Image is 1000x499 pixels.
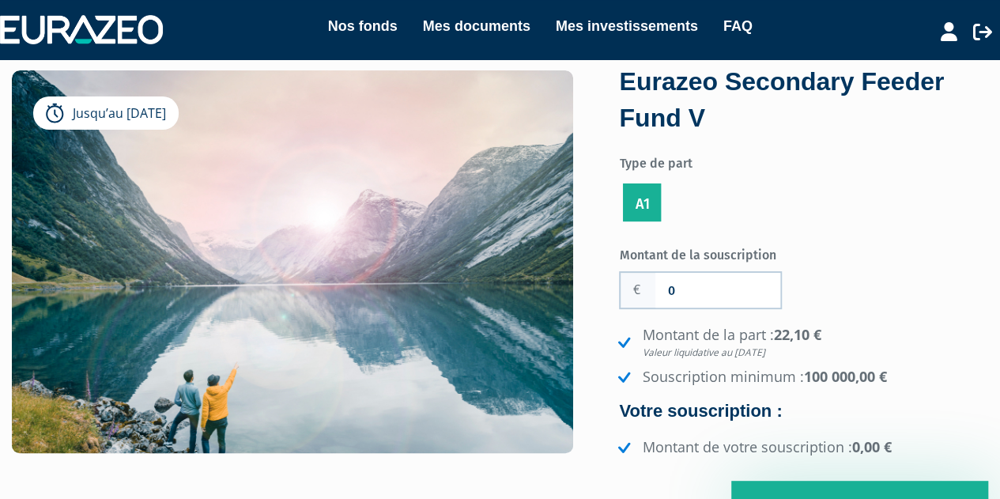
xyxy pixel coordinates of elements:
[619,149,988,173] label: Type de part
[33,96,179,130] div: Jusqu’au [DATE]
[556,15,698,37] a: Mes investissements
[619,64,988,136] div: Eurazeo Secondary Feeder Fund V
[619,241,803,265] label: Montant de la souscription
[851,437,891,456] strong: 0,00 €
[328,15,398,37] a: Nos fonds
[623,183,661,221] label: A1
[619,402,988,421] h4: Votre souscription :
[614,325,988,359] li: Montant de la part :
[655,273,780,308] input: Montant de la souscription souhaité
[614,367,988,387] li: Souscription minimum :
[642,325,988,359] strong: 22,10 €
[723,15,753,37] a: FAQ
[642,346,988,359] em: Valeur liquidative au [DATE]
[803,367,886,386] strong: 100 000,00 €
[614,437,988,458] li: Montant de votre souscription :
[423,15,530,37] a: Mes documents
